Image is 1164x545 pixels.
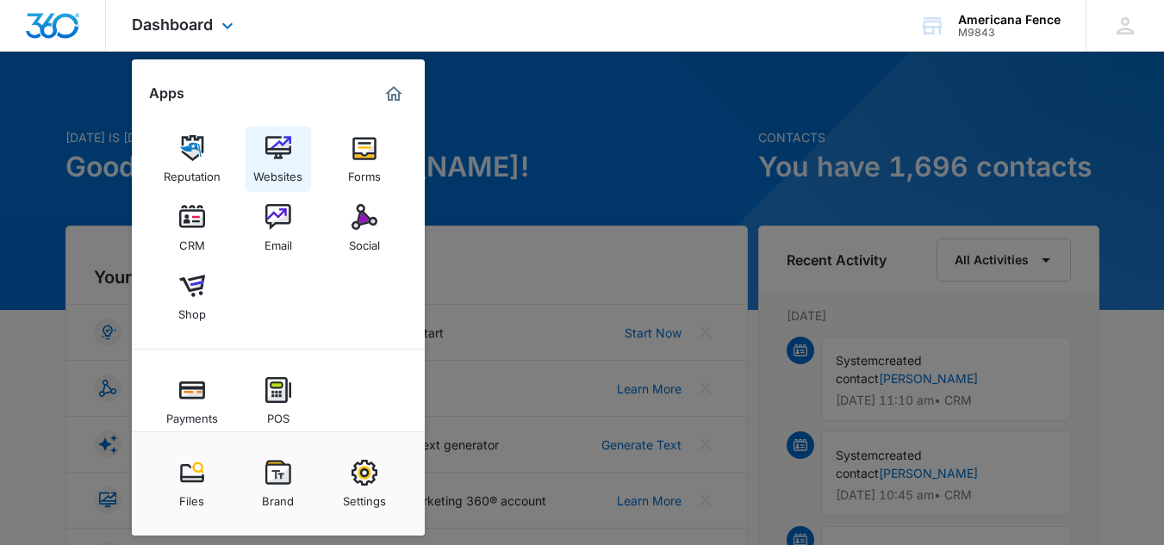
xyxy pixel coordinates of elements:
[159,195,225,261] a: CRM
[159,264,225,330] a: Shop
[132,15,213,34] span: Dashboard
[349,230,380,252] div: Social
[332,451,397,517] a: Settings
[253,161,302,183] div: Websites
[246,127,311,192] a: Websites
[958,27,1061,39] div: account id
[164,161,221,183] div: Reputation
[179,230,205,252] div: CRM
[166,403,218,425] div: Payments
[267,403,289,425] div: POS
[246,368,311,434] a: POS
[348,161,381,183] div: Forms
[958,13,1061,27] div: account name
[332,127,397,192] a: Forms
[159,451,225,517] a: Files
[265,230,292,252] div: Email
[262,486,294,508] div: Brand
[179,486,204,508] div: Files
[246,195,311,261] a: Email
[380,80,408,108] a: Marketing 360® Dashboard
[159,368,225,434] a: Payments
[159,127,225,192] a: Reputation
[246,451,311,517] a: Brand
[178,299,206,321] div: Shop
[149,85,184,102] h2: Apps
[343,486,386,508] div: Settings
[332,195,397,261] a: Social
